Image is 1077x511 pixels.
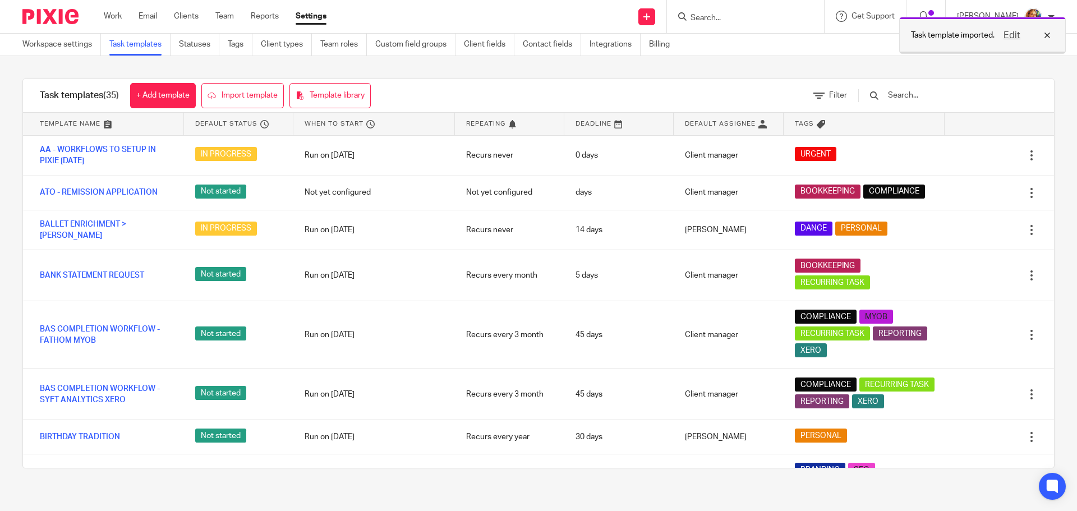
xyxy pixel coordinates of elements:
[800,186,855,197] span: BOOKKEEPING
[564,141,674,169] div: 0 days
[464,34,514,56] a: Client fields
[195,386,246,400] span: Not started
[800,345,821,356] span: XERO
[674,261,783,289] div: Client manager
[293,178,454,206] div: Not yet configured
[576,119,611,128] span: Deadline
[22,34,101,56] a: Workspace settings
[201,83,284,108] a: Import template
[40,270,144,281] a: BANK STATEMENT REQUEST
[22,9,79,24] img: Pixie
[455,141,564,169] div: Recurs never
[841,223,882,234] span: PERSONAL
[109,34,171,56] a: Task templates
[293,141,454,169] div: Run on [DATE]
[887,89,1018,102] input: Search...
[564,380,674,408] div: 45 days
[674,141,783,169] div: Client manager
[800,328,864,339] span: RECURRING TASK
[179,34,219,56] a: Statuses
[40,144,173,167] a: AA - WORKFLOWS TO SETUP IN PIXIE [DATE]
[674,178,783,206] div: Client manager
[1024,8,1042,26] img: Avatar.png
[139,11,157,22] a: Email
[195,429,246,443] span: Not started
[174,11,199,22] a: Clients
[911,30,995,41] p: Task template imported.
[800,277,864,288] span: RECURRING TASK
[455,423,564,451] div: Recurs every year
[564,178,674,206] div: days
[104,11,122,22] a: Work
[564,216,674,244] div: 14 days
[195,185,246,199] span: Not started
[685,119,756,128] span: Default assignee
[293,216,454,244] div: Run on [DATE]
[375,34,455,56] a: Custom field groups
[40,431,120,443] a: BIRTHDAY TRADITION
[674,321,783,349] div: Client manager
[800,430,841,441] span: PERSONAL
[800,311,851,323] span: COMPLIANCE
[564,423,674,451] div: 30 days
[869,186,919,197] span: COMPLIANCE
[195,147,257,161] span: IN PROGRESS
[215,11,234,22] a: Team
[293,380,454,408] div: Run on [DATE]
[40,90,119,102] h1: Task templates
[251,11,279,22] a: Reports
[674,380,783,408] div: Client manager
[800,379,851,390] span: COMPLIANCE
[865,311,887,323] span: MYOB
[455,261,564,289] div: Recurs every month
[305,119,363,128] span: When to start
[858,396,878,407] span: XERO
[40,119,100,128] span: Template name
[228,34,252,56] a: Tags
[293,321,454,349] div: Run on [DATE]
[289,83,371,108] a: Template library
[293,261,454,289] div: Run on [DATE]
[1000,29,1024,42] button: Edit
[564,261,674,289] div: 5 days
[195,326,246,340] span: Not started
[40,219,173,242] a: BALLET ENRICHMENT > [PERSON_NAME]
[103,91,119,100] span: (35)
[800,223,827,234] span: DANCE
[466,119,505,128] span: Repeating
[195,119,257,128] span: Default status
[455,321,564,349] div: Recurs every 3 month
[455,178,564,206] div: Not yet configured
[455,216,564,244] div: Recurs never
[829,91,847,99] span: Filter
[795,119,814,128] span: Tags
[195,222,257,236] span: IN PROGRESS
[296,11,326,22] a: Settings
[40,187,158,198] a: ATO - REMISSION APPLICATION
[865,379,929,390] span: RECURRING TASK
[455,380,564,408] div: Recurs every 3 month
[854,464,869,476] span: SEO
[523,34,581,56] a: Contact fields
[800,149,831,160] span: URGENT
[564,321,674,349] div: 45 days
[320,34,367,56] a: Team roles
[800,260,855,271] span: BOOKKEEPING
[674,216,783,244] div: [PERSON_NAME]
[40,383,173,406] a: BAS COMPLETION WORKFLOW - SYFT ANALYTICS XERO
[40,324,173,347] a: BAS COMPLETION WORKFLOW - FATHOM MYOB
[878,328,922,339] span: REPORTING
[130,83,196,108] a: + Add template
[800,396,844,407] span: REPORTING
[195,267,246,281] span: Not started
[261,34,312,56] a: Client types
[674,423,783,451] div: [PERSON_NAME]
[293,423,454,451] div: Run on [DATE]
[800,464,840,476] span: BRANDING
